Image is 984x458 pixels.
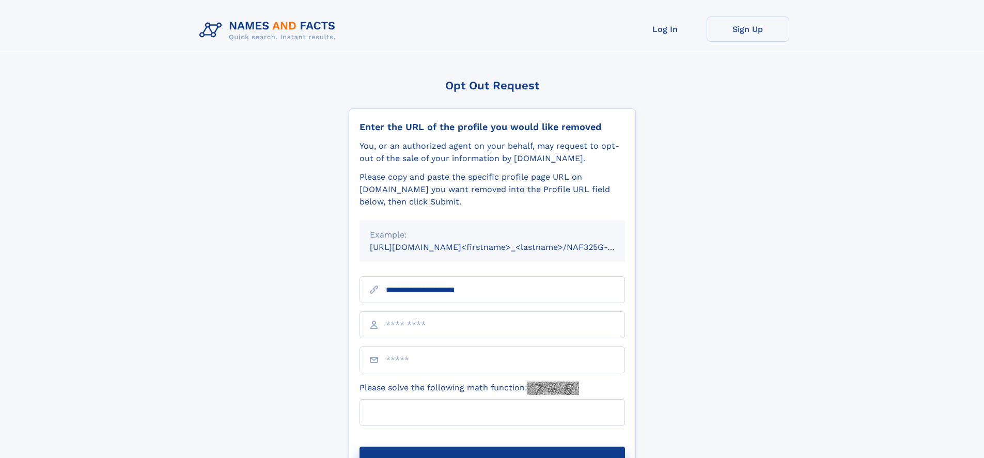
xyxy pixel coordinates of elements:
label: Please solve the following math function: [360,382,579,395]
div: Please copy and paste the specific profile page URL on [DOMAIN_NAME] you want removed into the Pr... [360,171,625,208]
a: Log In [624,17,707,42]
div: Example: [370,229,615,241]
div: You, or an authorized agent on your behalf, may request to opt-out of the sale of your informatio... [360,140,625,165]
div: Enter the URL of the profile you would like removed [360,121,625,133]
small: [URL][DOMAIN_NAME]<firstname>_<lastname>/NAF325G-xxxxxxxx [370,242,645,252]
a: Sign Up [707,17,789,42]
img: Logo Names and Facts [195,17,344,44]
div: Opt Out Request [349,79,636,92]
